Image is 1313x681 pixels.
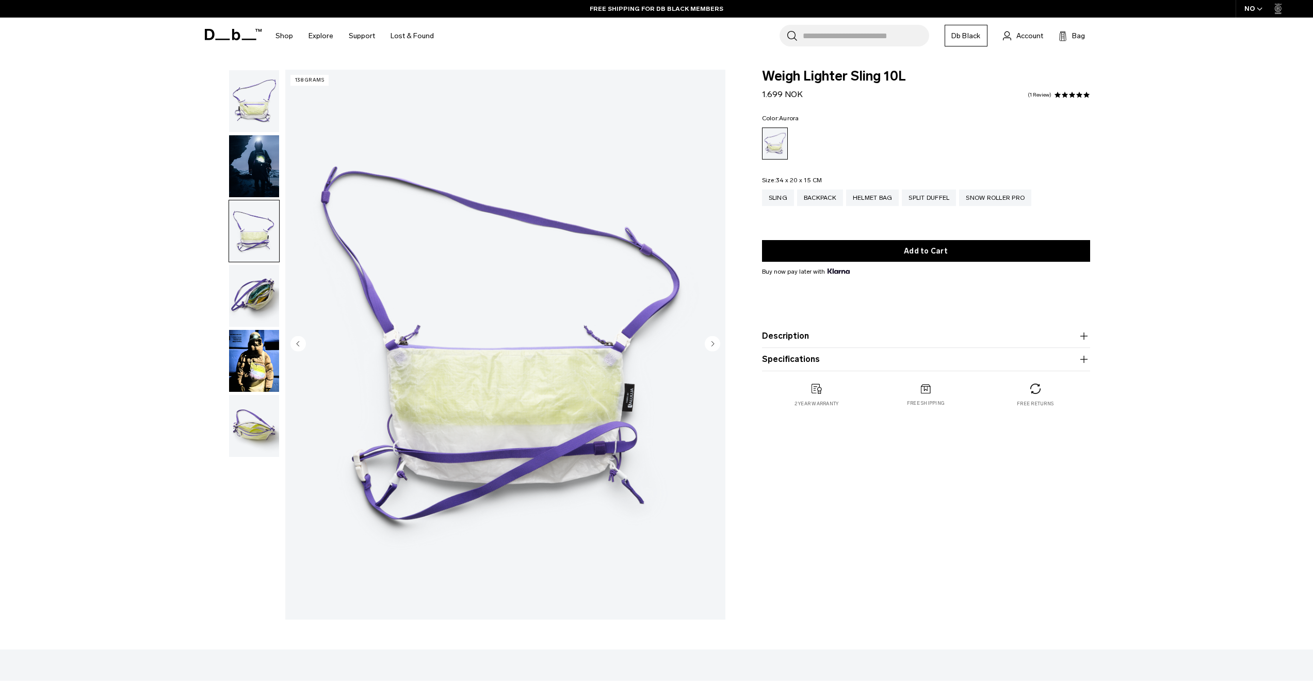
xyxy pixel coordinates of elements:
a: Sling [762,189,794,206]
li: 3 / 6 [285,70,725,620]
span: Aurora [779,115,799,122]
a: Support [349,18,375,54]
a: Snow Roller Pro [959,189,1031,206]
button: Weigh_Lighter_Sling_10L_Lifestyle.png [229,135,280,198]
legend: Size: [762,177,822,183]
img: {"height" => 20, "alt" => "Klarna"} [828,268,850,274]
a: 1 reviews [1028,92,1051,98]
button: Description [762,330,1090,342]
a: Split Duffel [902,189,956,206]
span: Account [1016,30,1043,41]
img: Weigh Lighter Sling 10L Aurora [229,330,279,392]
a: Lost & Found [391,18,434,54]
button: Weigh_Lighter_Sling_10L_3.png [229,264,280,327]
button: Weigh_Lighter_Sling_10L_4.png [229,394,280,457]
span: Bag [1072,30,1085,41]
button: Bag [1059,29,1085,42]
a: Db Black [945,25,987,46]
p: Free shipping [907,400,945,407]
button: Add to Cart [762,240,1090,262]
img: Weigh_Lighter_Sling_10L_1.png [229,70,279,132]
span: 34 x 20 x 15 CM [776,177,822,184]
img: Weigh_Lighter_Sling_10L_4.png [229,395,279,457]
legend: Color: [762,115,799,121]
button: Weigh_Lighter_Sling_10L_1.png [229,70,280,133]
a: Explore [309,18,333,54]
a: Backpack [797,189,843,206]
nav: Main Navigation [268,18,442,54]
a: Aurora [762,128,788,160]
button: Next slide [705,336,720,353]
img: Weigh_Lighter_Sling_10L_2.png [229,200,279,262]
a: Helmet Bag [846,189,899,206]
img: Weigh_Lighter_Sling_10L_Lifestyle.png [229,135,279,197]
button: Weigh Lighter Sling 10L Aurora [229,329,280,392]
a: FREE SHIPPING FOR DB BLACK MEMBERS [590,4,723,13]
span: 1.699 NOK [762,89,803,99]
span: Buy now pay later with [762,267,850,276]
span: Weigh Lighter Sling 10L [762,70,1090,83]
button: Previous slide [290,336,306,353]
a: Account [1003,29,1043,42]
a: Shop [275,18,293,54]
p: 138 grams [290,75,329,86]
button: Weigh_Lighter_Sling_10L_2.png [229,200,280,263]
p: Free returns [1017,400,1053,407]
img: Weigh_Lighter_Sling_10L_2.png [285,70,725,620]
img: Weigh_Lighter_Sling_10L_3.png [229,265,279,327]
p: 2 year warranty [795,400,839,407]
button: Specifications [762,353,1090,366]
